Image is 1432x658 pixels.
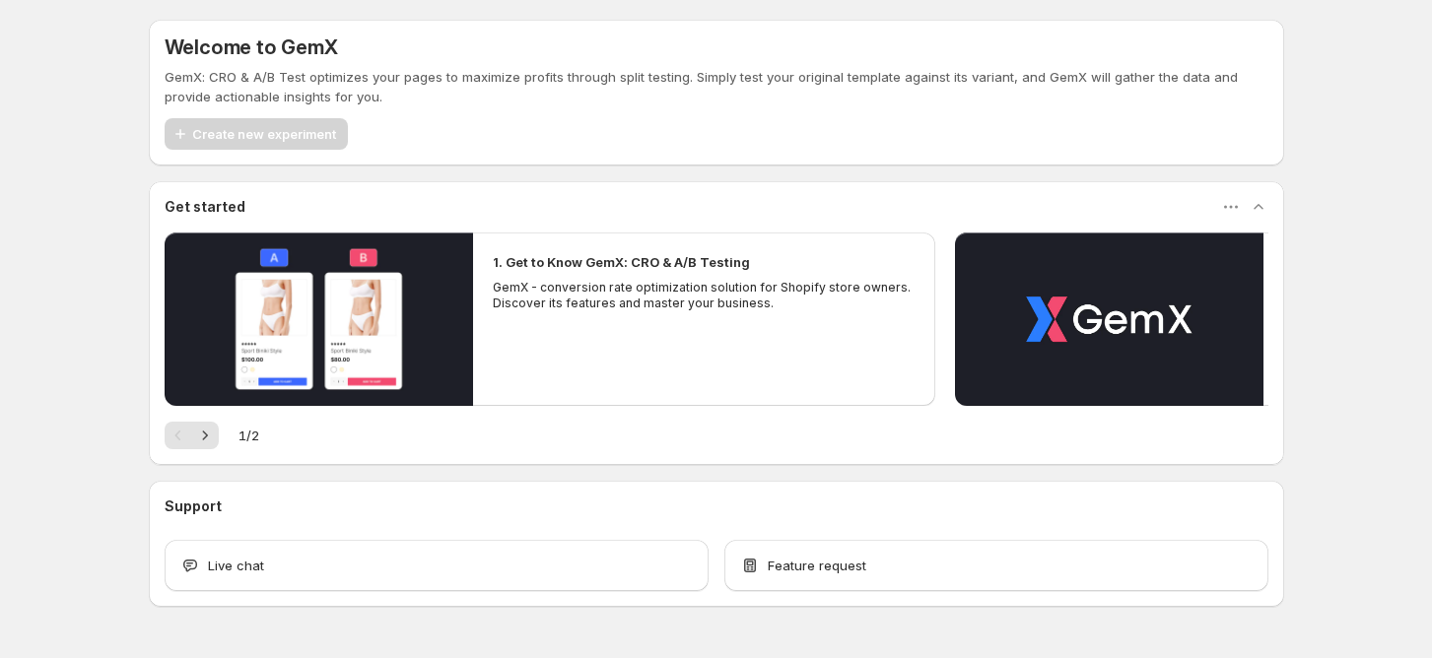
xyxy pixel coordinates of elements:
h5: Welcome to GemX [165,35,338,59]
span: Feature request [768,556,866,575]
button: Play video [165,232,473,406]
nav: Pagination [165,422,219,449]
button: Next [191,422,219,449]
span: Live chat [208,556,264,575]
h2: 1. Get to Know GemX: CRO & A/B Testing [493,252,750,272]
p: GemX: CRO & A/B Test optimizes your pages to maximize profits through split testing. Simply test ... [165,67,1268,106]
span: 1 / 2 [239,426,259,445]
h3: Get started [165,197,245,217]
h3: Support [165,496,222,516]
button: Play video [955,232,1263,406]
p: GemX - conversion rate optimization solution for Shopify store owners. Discover its features and ... [493,280,917,311]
